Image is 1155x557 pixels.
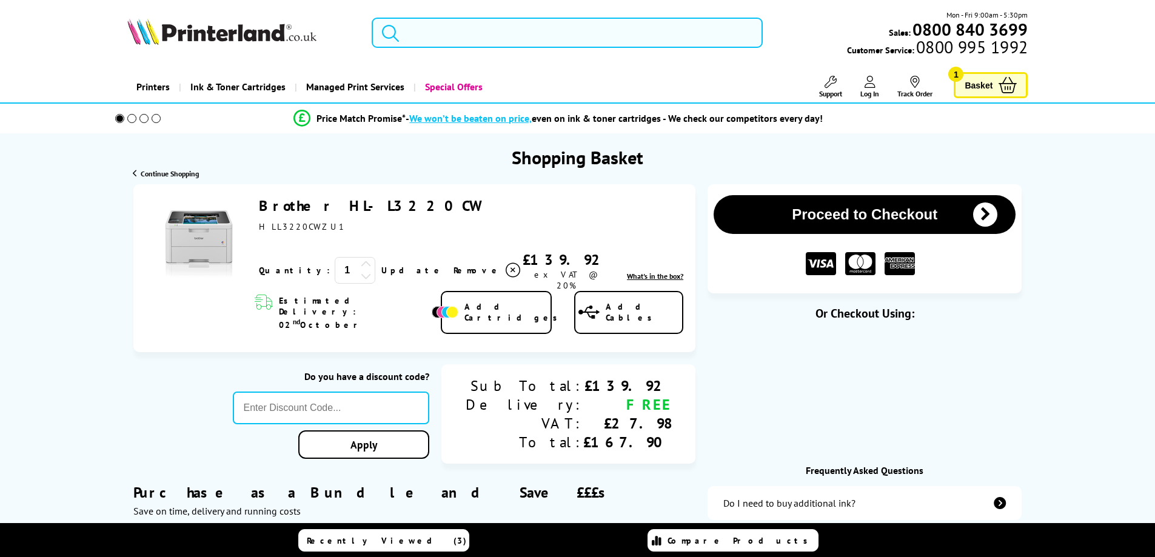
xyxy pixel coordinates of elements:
[127,18,316,45] img: Printerland Logo
[627,272,683,281] span: What's in the box?
[141,169,199,178] span: Continue Shopping
[946,9,1028,21] span: Mon - Fri 9:00am - 5:30pm
[668,535,814,546] span: Compare Products
[293,317,300,326] sup: nd
[381,265,444,276] a: Update
[259,196,480,215] a: Brother HL-L3220CW
[466,376,583,395] div: Sub Total:
[512,145,643,169] h1: Shopping Basket
[723,497,855,509] div: Do I need to buy additional ink?
[860,76,879,98] a: Log In
[133,505,695,517] div: Save on time, delivery and running costs
[743,341,986,368] iframe: PayPal
[889,27,911,38] span: Sales:
[583,376,671,395] div: £139.92
[627,272,683,281] a: lnk_inthebox
[466,433,583,452] div: Total:
[153,197,244,288] img: Brother HL-L3220CW
[914,41,1028,53] span: 0800 995 1992
[819,76,842,98] a: Support
[948,67,963,82] span: 1
[819,89,842,98] span: Support
[860,89,879,98] span: Log In
[911,24,1028,35] a: 0800 840 3699
[466,395,583,414] div: Delivery:
[708,464,1022,476] div: Frequently Asked Questions
[885,252,915,276] img: American Express
[316,112,406,124] span: Price Match Promise*
[743,402,986,445] div: Amazon Pay - Use your Amazon account
[714,195,1016,234] button: Proceed to Checkout
[233,392,430,424] input: Enter Discount Code...
[233,370,430,382] div: Do you have a discount code?
[466,414,583,433] div: VAT:
[259,265,330,276] span: Quantity:
[965,77,993,93] span: Basket
[454,265,501,276] span: Remove
[954,72,1028,98] a: Basket 1
[606,301,682,323] span: Add Cables
[432,306,458,318] img: Add Cartridges
[413,72,492,102] a: Special Offers
[708,305,1022,321] div: Or Checkout Using:
[912,18,1028,41] b: 0800 840 3699
[307,535,467,546] span: Recently Viewed (3)
[406,112,823,124] div: - even on ink & toner cartridges - We check our competitors every day!
[133,169,199,178] a: Continue Shopping
[464,301,564,323] span: Add Cartridges
[190,72,286,102] span: Ink & Toner Cartridges
[409,112,532,124] span: We won’t be beaten on price,
[648,529,819,552] a: Compare Products
[845,252,875,276] img: MASTER CARD
[295,72,413,102] a: Managed Print Services
[127,72,179,102] a: Printers
[259,221,344,232] span: HLL3220CWZU1
[583,414,671,433] div: £27.98
[454,261,522,279] a: Delete item from your basket
[133,465,695,517] div: Purchase as a Bundle and Save £££s
[583,433,671,452] div: £167.90
[298,529,469,552] a: Recently Viewed (3)
[583,395,671,414] div: FREE
[279,295,429,330] span: Estimated Delivery: 02 October
[522,250,610,269] div: £139.92
[897,76,932,98] a: Track Order
[127,18,357,47] a: Printerland Logo
[99,108,1019,129] li: modal_Promise
[708,486,1022,520] a: additional-ink
[847,41,1028,56] span: Customer Service:
[298,430,429,459] a: Apply
[179,72,295,102] a: Ink & Toner Cartridges
[806,252,836,276] img: VISA
[534,269,598,291] span: ex VAT @ 20%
